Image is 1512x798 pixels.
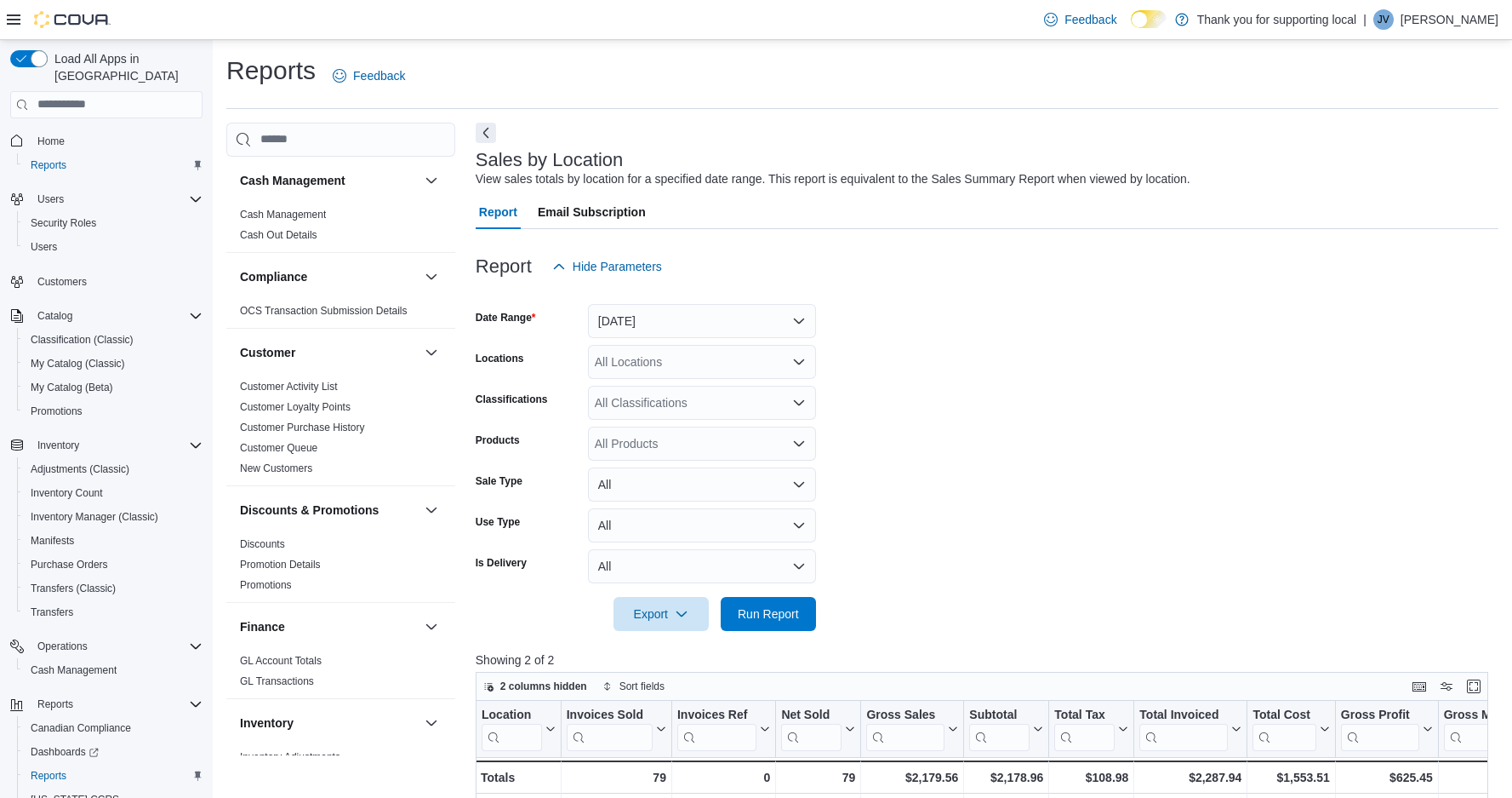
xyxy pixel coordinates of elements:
button: Open list of options [792,396,806,410]
span: Users [37,192,64,206]
label: Products [476,433,520,447]
a: Cash Out Details [240,229,317,241]
span: Inventory Count [31,486,103,500]
span: Cash Management [31,663,117,677]
button: Inventory Count [17,481,209,505]
span: Promotions [24,401,203,422]
button: Keyboard shortcuts [1409,676,1429,697]
span: Dashboards [24,742,203,762]
span: Home [37,135,65,148]
span: Reports [24,155,203,175]
div: $2,179.56 [866,767,958,788]
label: Sale Type [476,474,522,488]
button: Transfers [17,600,209,624]
button: Sort fields [596,676,671,697]
div: Compliance [226,301,455,328]
div: $625.45 [1341,767,1433,788]
span: Purchase Orders [24,554,203,575]
h3: Sales by Location [476,150,624,170]
img: Cova [34,11,111,28]
span: Adjustments (Classic) [31,462,129,476]
button: Transfers (Classic) [17,577,209,600]
label: Is Delivery [476,556,527,570]
button: [DATE] [588,304,816,338]
button: Total Tax [1054,707,1128,750]
a: Inventory Count [24,483,110,503]
button: Operations [3,634,209,658]
span: Reports [24,766,203,786]
div: Subtotal [969,707,1030,723]
div: $1,553.51 [1252,767,1329,788]
span: Cash Management [24,660,203,680]
div: Invoices Sold [566,707,652,750]
span: Classification (Classic) [24,330,203,350]
a: Adjustments (Classic) [24,459,136,479]
h3: Cash Management [240,172,345,189]
h3: Compliance [240,268,307,285]
button: All [588,549,816,583]
a: Transfers [24,602,80,623]
div: $2,178.96 [969,767,1043,788]
a: Security Roles [24,213,103,233]
input: Dark Mode [1131,10,1167,28]
h3: Customer [240,344,295,361]
span: Transfers [31,606,73,619]
span: Canadian Compliance [31,721,131,735]
span: Dashboards [31,745,99,759]
button: Reports [17,153,209,177]
span: Home [31,130,203,152]
span: Manifests [24,531,203,551]
div: Location [482,707,542,750]
button: Location [482,707,556,750]
button: Users [3,187,209,211]
a: Dashboards [24,742,106,762]
span: Run Report [738,606,799,623]
span: Operations [31,636,203,657]
p: | [1363,9,1367,30]
span: Export [624,597,699,631]
button: 2 columns hidden [476,676,594,697]
a: Reports [24,766,73,786]
button: Finance [421,617,442,637]
span: Inventory Manager (Classic) [31,510,158,524]
h1: Reports [226,54,316,88]
a: Customer Activity List [240,381,338,393]
button: Total Invoiced [1139,707,1241,750]
span: Promotions [31,405,83,418]
span: Reports [31,158,66,172]
span: Classification (Classic) [31,333,134,347]
button: Inventory [240,715,418,732]
button: Home [3,129,209,153]
button: Total Cost [1252,707,1329,750]
div: Gross Profit [1341,707,1419,750]
button: Gross Profit [1341,707,1433,750]
button: All [588,468,816,502]
div: Total Invoiced [1139,707,1228,750]
button: Manifests [17,529,209,553]
a: Promotions [24,401,89,422]
span: Customers [37,275,87,289]
button: Catalog [31,306,79,326]
span: Catalog [31,306,203,326]
p: [PERSON_NAME] [1401,9,1498,30]
a: My Catalog (Classic) [24,353,132,374]
button: Customer [240,344,418,361]
button: Classification (Classic) [17,328,209,352]
div: Finance [226,651,455,698]
label: Locations [476,352,524,365]
a: Purchase Orders [24,554,115,575]
a: Customer Queue [240,442,317,454]
span: 2 columns hidden [500,680,587,693]
button: Inventory [31,435,86,456]
div: Net Sold [781,707,842,723]
button: Reports [17,764,209,788]
div: Gross Sales [866,707,944,723]
h3: Report [476,256,532,277]
p: Showing 2 of 2 [476,652,1498,669]
span: Feedback [1064,11,1116,28]
a: Discounts [240,538,285,550]
span: JV [1378,9,1389,30]
button: Invoices Ref [677,707,770,750]
button: Compliance [421,267,442,287]
button: Subtotal [969,707,1043,750]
